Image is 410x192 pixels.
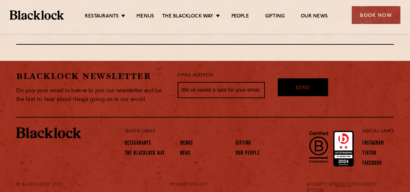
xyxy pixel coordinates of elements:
[235,140,251,147] a: Gifting
[296,85,310,92] span: Send
[10,10,64,19] img: BL_Textured_Logo-footer-cropped.svg
[362,150,377,157] a: TikTok
[180,140,193,147] a: Menus
[335,182,351,187] a: IGNITE
[125,140,151,147] a: Restaurants
[180,150,190,157] a: News
[16,127,81,138] img: BL_Textured_Logo-footer-cropped.svg
[362,140,384,147] a: Instagram
[362,160,382,167] a: Facebook
[352,6,400,24] div: Book Now
[178,72,213,79] label: Email Address
[305,128,332,166] img: B-Corp-Logo-Black-RGB.svg
[170,182,208,188] a: PRIVACY POLICY
[85,13,119,20] a: Restaurants
[333,131,354,166] img: Accred_2023_2star.png
[125,127,341,136] p: Quick Links
[362,127,394,136] p: Social Links
[162,13,213,20] a: The Blacklock Way
[235,150,260,157] a: Our People
[178,82,265,98] input: We’ve saved a spot for your email...
[231,13,249,20] a: People
[136,13,154,20] a: Menus
[301,13,328,20] a: Our News
[16,71,168,82] h2: Blacklock Newsletter
[125,150,165,157] a: The Blacklock Way
[16,86,168,104] p: Do pop your email in below to join our newsletter and be the first to hear about things going on ...
[265,13,285,20] a: Gifting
